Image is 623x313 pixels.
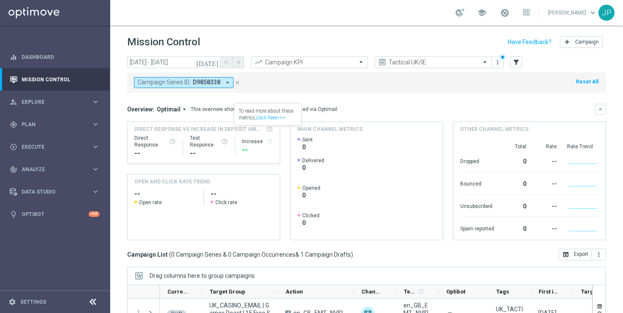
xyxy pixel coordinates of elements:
[190,135,228,148] div: Test Response
[22,189,92,194] span: Data Studio
[10,188,92,196] div: Data Studio
[575,39,599,45] span: Campaign
[22,144,92,150] span: Execute
[460,199,494,212] div: Unsubscribed
[567,143,599,150] div: Rate Trend
[375,56,492,68] ng-select: Tactical UK/IE
[10,203,100,225] div: Optibot
[494,59,501,66] i: more_vert
[171,251,295,258] span: 0 Campaign Series & 0 Campaign Occurrences
[9,99,100,105] button: person_search Explore keyboard_arrow_right
[302,185,320,191] span: Opened
[595,104,606,115] button: keyboard_arrow_down
[351,251,353,258] span: )
[537,143,557,150] div: Rate
[477,8,487,17] span: school
[193,79,220,86] span: D9858338
[9,188,100,195] button: Data Studio keyboard_arrow_right
[266,138,273,145] i: refresh
[134,178,210,186] h4: OPEN AND CLICK RATE TREND
[286,288,303,295] span: Action
[9,76,100,83] div: Mission Control
[92,188,100,196] i: keyboard_arrow_right
[302,219,320,227] span: 0
[592,249,606,260] button: more_vert
[460,221,494,235] div: Spam reported
[251,56,368,68] ng-select: Campaign KPI
[92,120,100,128] i: keyboard_arrow_right
[134,135,176,148] div: Direct Response
[10,121,17,128] i: gps_fixed
[9,166,100,173] button: track_changes Analyze keyboard_arrow_right
[150,272,255,279] div: Row Groups
[154,105,191,113] button: Optimail arrow_drop_down
[10,143,92,151] div: Execute
[417,288,424,295] i: refresh
[134,125,264,133] span: Direct Response VS Increase In Deposit Amount
[508,39,551,45] input: Have Feedback?
[298,125,362,133] h4: Main channel metrics
[493,57,502,67] button: more_vert
[134,77,234,88] button: Campaign Series ID: D9858338 arrow_drop_down
[10,98,17,106] i: person_search
[211,189,273,199] h2: --
[254,58,263,66] i: trending_up
[22,167,92,172] span: Analyze
[10,98,92,106] div: Explore
[595,251,602,258] i: more_vert
[127,251,353,258] h3: Campaign List
[539,288,559,295] span: First in Range
[404,288,416,295] span: Templates
[416,287,424,296] span: Calculate column
[581,288,601,295] span: Targeted Customers
[9,121,100,128] button: gps_fixed Plan keyboard_arrow_right
[302,164,324,172] span: 0
[504,199,526,212] div: 0
[127,36,200,48] h1: Mission Control
[510,56,522,68] button: filter_alt
[195,56,220,69] button: [DATE]
[560,36,603,48] button: add Campaign
[234,80,240,86] i: close
[210,288,245,295] span: Target Group
[575,77,599,86] button: Reset All
[302,212,320,219] span: Clicked
[537,221,557,235] div: --
[89,211,100,217] div: +10
[127,105,154,113] h3: Overview:
[496,288,509,295] span: Tags
[460,154,494,167] div: Dropped
[562,251,569,258] i: open_in_browser
[10,53,17,61] i: equalizer
[10,166,17,173] i: track_changes
[460,125,528,133] h4: Other channel metrics
[10,211,17,218] i: lightbulb
[22,46,100,68] a: Dashboard
[9,54,100,61] button: equalizer Dashboard
[196,58,219,66] i: [DATE]
[446,288,465,295] span: Optibot
[242,138,273,145] div: Increase
[22,203,89,225] a: Optibot
[150,272,255,279] span: Drag columns here to group campaigns
[598,106,604,112] i: keyboard_arrow_down
[220,56,232,68] button: arrow_back
[10,143,17,151] i: play_circle_outline
[598,5,615,21] div: JP
[537,154,557,167] div: --
[537,199,557,212] div: --
[224,79,231,86] i: arrow_drop_down
[10,46,100,68] div: Dashboard
[232,56,244,68] button: arrow_forward
[504,154,526,167] div: 0
[22,100,92,105] span: Explore
[9,211,100,218] button: lightbulb Optibot +10
[512,58,520,66] i: filter_alt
